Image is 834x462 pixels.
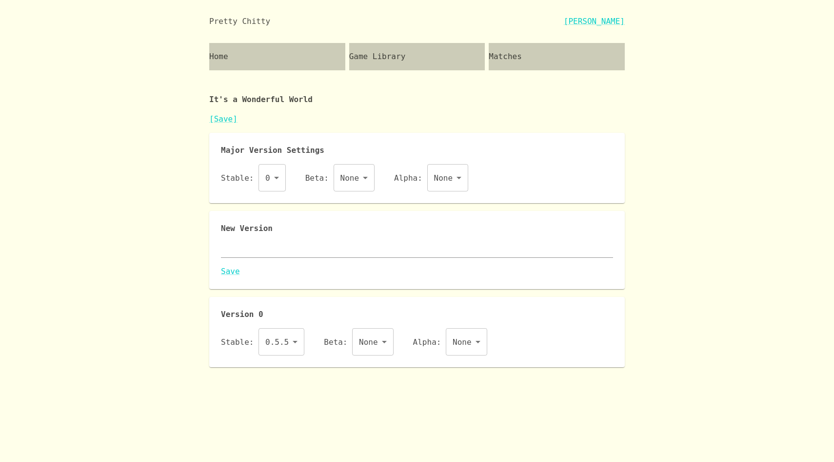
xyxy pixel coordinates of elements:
div: Alpha: [413,328,487,356]
div: 0.5.5 [258,328,304,356]
div: Pretty Chitty [209,16,270,27]
div: None [352,328,394,356]
a: Home [209,43,345,70]
div: None [427,164,469,191]
a: [Save] [209,114,238,124]
div: None [334,164,375,191]
a: Matches [489,43,625,70]
a: Game Library [349,43,485,70]
p: New Version [221,223,613,234]
p: Major Version Settings [221,145,613,156]
div: Stable: [221,328,304,356]
div: Beta: [324,328,393,356]
div: 0 [258,164,286,191]
div: Alpha: [394,164,468,191]
a: [PERSON_NAME] [564,16,625,27]
p: Version 0 [221,309,613,320]
div: Stable: [221,164,286,191]
div: Beta: [305,164,375,191]
p: It's a Wonderful World [209,78,625,113]
div: None [446,328,487,356]
a: Save [221,266,613,277]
